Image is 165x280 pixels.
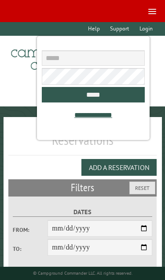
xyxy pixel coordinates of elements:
button: Reset [129,182,155,194]
h2: Filters [8,179,157,196]
small: © Campground Commander LLC. All rights reserved. [33,270,132,276]
a: Support [106,22,133,36]
label: Dates [13,207,152,217]
button: Add a Reservation [81,159,157,176]
label: To: [13,245,48,253]
label: From: [13,226,48,234]
h1: Reservations [8,131,157,155]
a: Login [135,22,157,36]
img: Campground Commander [8,39,118,74]
a: Help [84,22,104,36]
